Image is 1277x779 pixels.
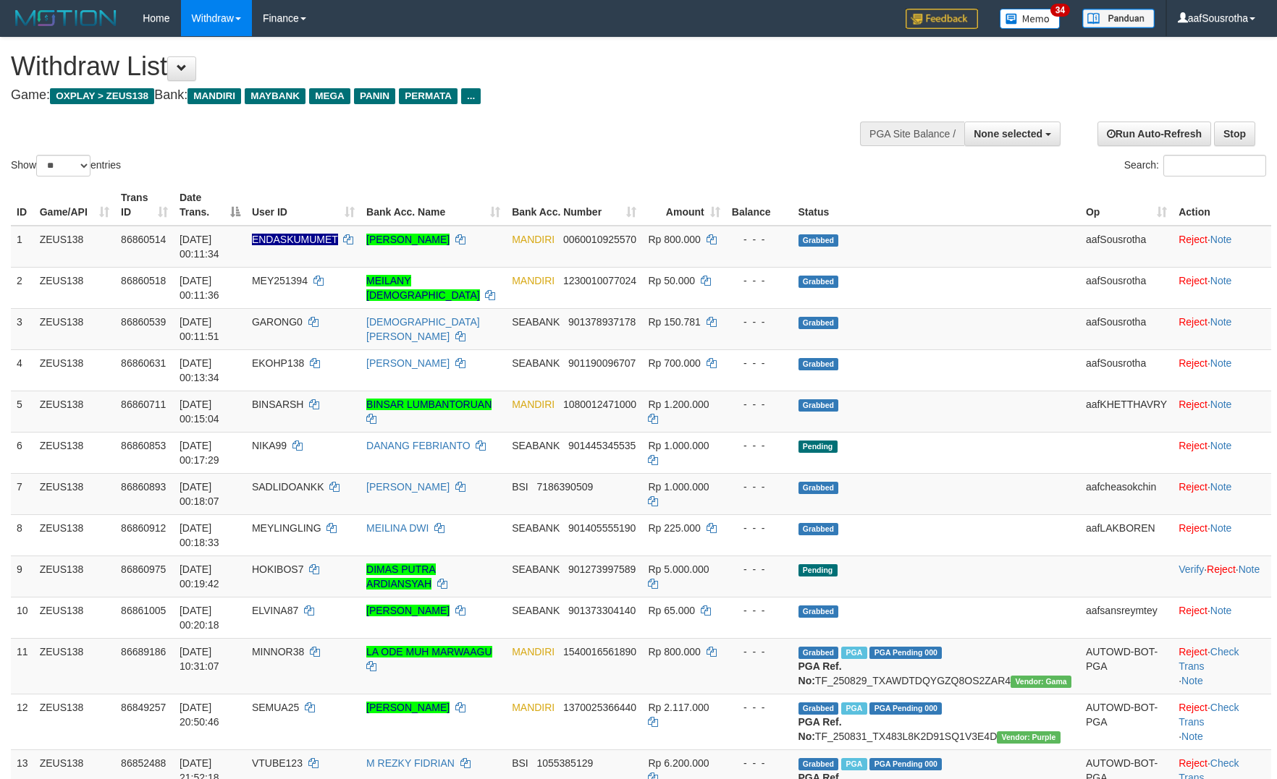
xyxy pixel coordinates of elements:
[34,432,115,473] td: ZEUS138
[568,440,636,451] span: Copy 901445345535 to clipboard
[1210,605,1232,616] a: Note
[798,523,839,535] span: Grabbed
[1080,226,1173,268] td: aafSousrotha
[180,605,219,631] span: [DATE] 00:20:18
[121,275,166,286] span: 86860518
[34,514,115,555] td: ZEUS138
[366,316,480,342] a: [DEMOGRAPHIC_DATA][PERSON_NAME]
[732,397,787,412] div: - - -
[512,440,560,451] span: SEABANK
[252,275,308,286] span: MEY251394
[841,702,867,715] span: Marked by aafsreyleap
[245,88,305,104] span: MAYBANK
[860,122,964,146] div: PGA Site Balance /
[354,88,395,104] span: PANIN
[648,522,700,534] span: Rp 225.000
[793,184,1080,226] th: Status
[1179,522,1208,534] a: Reject
[11,349,34,391] td: 4
[563,646,636,657] span: Copy 1540016561890 to clipboard
[568,563,636,575] span: Copy 901273997589 to clipboard
[121,234,166,245] span: 86860514
[732,521,787,535] div: - - -
[252,563,304,575] span: HOKIBOS7
[180,522,219,548] span: [DATE] 00:18:33
[841,647,867,659] span: Marked by aafkaynarin
[1210,440,1232,451] a: Note
[1173,597,1271,638] td: ·
[180,399,219,425] span: [DATE] 00:15:04
[1210,399,1232,410] a: Note
[121,316,166,328] span: 86860539
[732,315,787,329] div: - - -
[568,605,636,616] span: Copy 901373304140 to clipboard
[732,603,787,618] div: - - -
[732,562,787,576] div: - - -
[366,357,450,369] a: [PERSON_NAME]
[309,88,350,104] span: MEGA
[252,357,304,369] span: EKOHP138
[974,128,1042,140] span: None selected
[34,267,115,308] td: ZEUS138
[1179,481,1208,493] a: Reject
[798,482,839,494] span: Grabbed
[1173,432,1271,473] td: ·
[11,52,837,81] h1: Withdraw List
[11,88,837,103] h4: Game: Bank:
[869,758,942,770] span: PGA Pending
[563,234,636,245] span: Copy 0060010925570 to clipboard
[512,234,555,245] span: MANDIRI
[568,357,636,369] span: Copy 901190096707 to clipboard
[648,234,700,245] span: Rp 800.000
[121,702,166,713] span: 86849257
[798,564,838,576] span: Pending
[11,7,121,29] img: MOTION_logo.png
[648,605,695,616] span: Rp 65.000
[1179,702,1208,713] a: Reject
[512,563,560,575] span: SEABANK
[1179,275,1208,286] a: Reject
[1173,694,1271,749] td: · ·
[563,275,636,286] span: Copy 1230010077024 to clipboard
[1181,675,1203,686] a: Note
[361,184,506,226] th: Bank Acc. Name: activate to sort column ascending
[1210,357,1232,369] a: Note
[366,605,450,616] a: [PERSON_NAME]
[536,757,593,769] span: Copy 1055385129 to clipboard
[1080,514,1173,555] td: aafLAKBOREN
[399,88,458,104] span: PERMATA
[11,597,34,638] td: 10
[11,514,34,555] td: 8
[366,522,429,534] a: MEILINA DWI
[50,88,154,104] span: OXPLAY > ZEUS138
[1179,357,1208,369] a: Reject
[726,184,793,226] th: Balance
[252,757,303,769] span: VTUBE123
[1173,638,1271,694] td: · ·
[1080,694,1173,749] td: AUTOWD-BOT-PGA
[512,357,560,369] span: SEABANK
[1097,122,1211,146] a: Run Auto-Refresh
[11,473,34,514] td: 7
[798,234,839,247] span: Grabbed
[1124,155,1266,176] label: Search:
[536,481,593,493] span: Copy 7186390509 to clipboard
[512,399,555,410] span: MANDIRI
[1050,4,1070,17] span: 34
[512,646,555,657] span: MANDIRI
[11,308,34,349] td: 3
[798,605,839,618] span: Grabbed
[1080,308,1173,349] td: aafSousrotha
[798,317,839,329] span: Grabbed
[366,234,450,245] a: [PERSON_NAME]
[121,440,166,451] span: 86860853
[11,432,34,473] td: 6
[115,184,174,226] th: Trans ID: activate to sort column ascending
[869,647,942,659] span: PGA Pending
[11,638,34,694] td: 11
[648,399,709,410] span: Rp 1.200.000
[512,757,528,769] span: BSI
[648,757,709,769] span: Rp 6.200.000
[34,308,115,349] td: ZEUS138
[366,757,455,769] a: M REZKY FIDRIAN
